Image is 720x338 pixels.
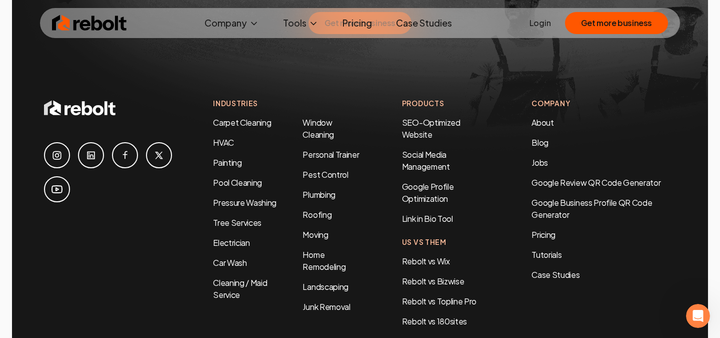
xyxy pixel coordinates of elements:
[213,197,276,208] a: Pressure Washing
[196,13,267,33] button: Company
[302,117,333,140] a: Window Cleaning
[213,257,246,268] a: Car Wash
[302,249,345,272] a: Home Remodeling
[686,304,710,328] iframe: Intercom live chat
[388,13,460,33] a: Case Studies
[402,237,492,247] h4: Us Vs Them
[302,189,335,200] a: Plumbing
[402,296,476,306] a: Rebolt vs Topline Pro
[531,157,548,168] a: Jobs
[213,157,241,168] a: Painting
[275,13,326,33] button: Tools
[402,276,464,286] a: Rebolt vs Bizwise
[213,137,234,148] a: HVAC
[531,249,676,261] a: Tutorials
[302,229,328,240] a: Moving
[565,12,668,34] button: Get more business
[531,269,676,281] a: Case Studies
[213,217,261,228] a: Tree Services
[213,117,271,128] a: Carpet Cleaning
[402,213,453,224] a: Link in Bio Tool
[213,277,267,300] a: Cleaning / Maid Service
[402,117,460,140] a: SEO-Optimized Website
[302,149,359,160] a: Personal Trainer
[531,117,553,128] a: About
[402,316,467,326] a: Rebolt vs 180sites
[213,237,249,248] a: Electrician
[531,137,548,148] a: Blog
[52,13,127,33] img: Rebolt Logo
[402,256,450,266] a: Rebolt vs Wix
[213,177,262,188] a: Pool Cleaning
[213,98,362,109] h4: Industries
[402,98,492,109] h4: Products
[302,281,348,292] a: Landscaping
[531,177,660,188] a: Google Review QR Code Generator
[402,149,450,172] a: Social Media Management
[302,209,331,220] a: Roofing
[302,301,350,312] a: Junk Removal
[531,197,652,220] a: Google Business Profile QR Code Generator
[302,169,348,180] a: Pest Control
[529,17,551,29] a: Login
[402,181,454,204] a: Google Profile Optimization
[334,13,380,33] a: Pricing
[531,98,676,109] h4: Company
[531,229,676,241] a: Pricing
